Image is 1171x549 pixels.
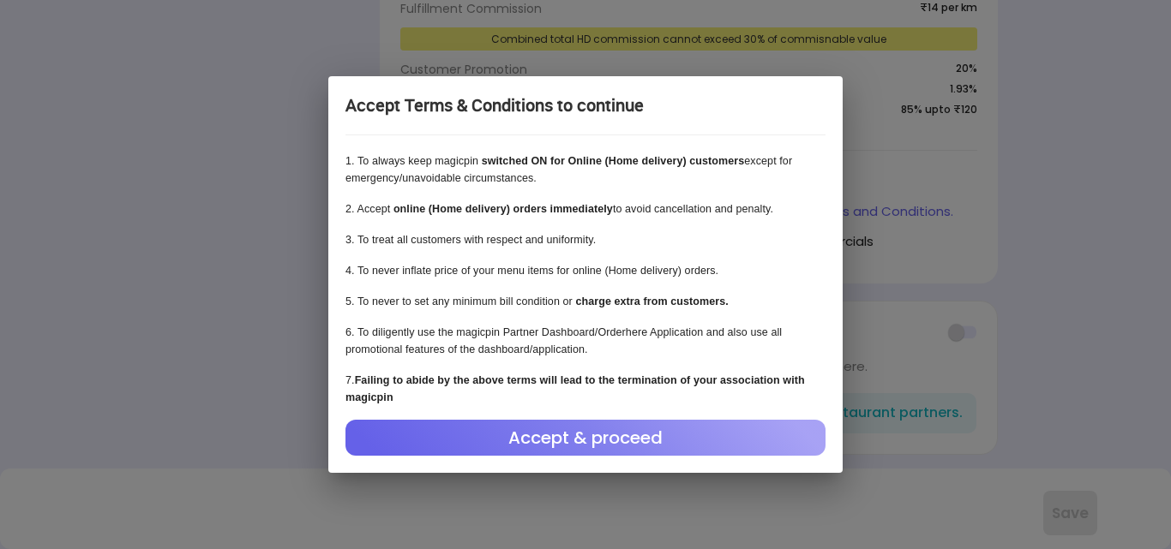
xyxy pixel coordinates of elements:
[345,93,826,118] div: Accept Terms & Conditions to continue
[345,372,826,406] p: 7 .
[575,295,728,307] b: charge extra from customers.
[345,293,826,310] p: 5 . To never to set any minimum bill condition or
[345,374,805,403] b: Failing to abide by the above terms will lead to the termination of your association with magicpin
[345,152,826,187] p: 1 . To always keep magicpin except for emergency/unavoidable circumstances.
[393,203,613,215] b: online (Home delivery) orders immediately
[345,200,826,218] p: 2 . Accept to avoid cancellation and penalty.
[345,324,826,358] p: 6 . To diligently use the magicpin Partner Dashboard/Orderhere Application and also use all promo...
[482,155,745,167] b: switched ON for Online (Home delivery) customers
[345,420,826,456] div: Accept & proceed
[345,262,826,279] p: 4 . To never inflate price of your menu items for online (Home delivery) orders.
[345,231,826,248] p: 3 . To treat all customers with respect and uniformity.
